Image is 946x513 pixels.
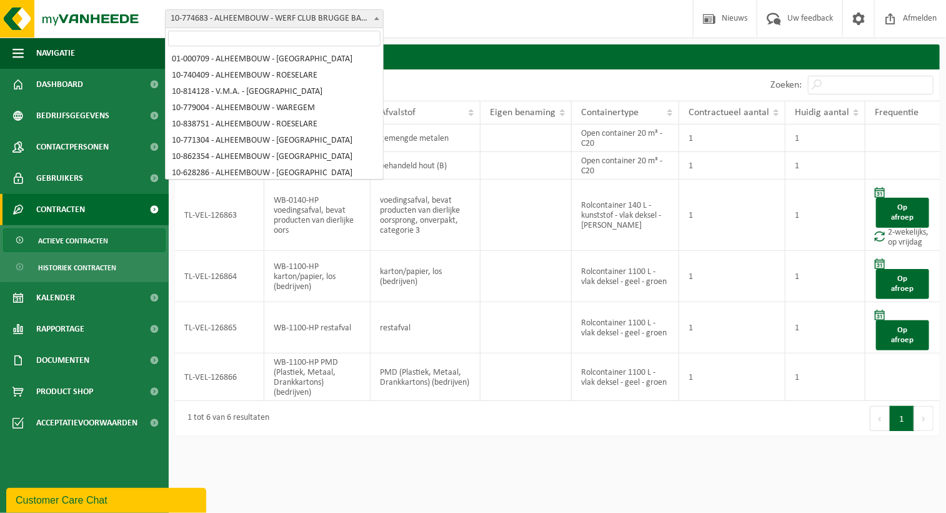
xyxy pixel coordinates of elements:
[181,407,269,430] div: 1 tot 6 van 6 resultaten
[679,152,785,180] td: 1
[785,251,865,302] td: 1
[36,345,89,376] span: Documenten
[770,81,802,91] label: Zoeken:
[168,68,381,84] li: 10-740409 - ALHEEMBOUW - ROESELARE
[36,163,83,194] span: Gebruikers
[795,108,849,118] span: Huidig aantal
[36,313,84,345] span: Rapportage
[572,124,679,152] td: Open container 20 m³ - C20
[371,251,481,302] td: karton/papier, los (bedrijven)
[490,108,555,118] span: Eigen benaming
[36,131,109,163] span: Contactpersonen
[572,251,679,302] td: Rolcontainer 1100 L - vlak deksel - geel - groen
[175,44,940,69] h2: Contracten
[264,353,371,401] td: WB-1100-HP PMD (Plastiek, Metaal, Drankkartons) (bedrijven)
[572,302,679,353] td: Rolcontainer 1100 L - vlak deksel - geel - groen
[876,198,929,228] a: Op afroep
[371,152,481,180] td: behandeld hout (B)
[36,282,75,313] span: Kalender
[36,69,83,100] span: Dashboard
[380,108,416,118] span: Afvalstof
[679,251,785,302] td: 1
[165,9,384,28] span: 10-774683 - ALHEEMBOUW - WERF CLUB BRUGGE BASECAMP KNOKKE - WAB2679 - KNOKKE-HEIST
[168,100,381,116] li: 10-779004 - ALHEEMBOUW - WAREGEM
[875,108,919,118] span: Frequentie
[914,406,934,431] button: Next
[679,124,785,152] td: 1
[876,320,929,350] a: Op afroep
[689,108,769,118] span: Contractueel aantal
[175,180,264,251] td: TL-VEL-126863
[371,353,481,401] td: PMD (Plastiek, Metaal, Drankkartons) (bedrijven)
[785,353,865,401] td: 1
[36,194,85,225] span: Contracten
[264,302,371,353] td: WB-1100-HP restafval
[679,180,785,251] td: 1
[168,165,381,181] li: 10-628286 - ALHEEMBOUW - [GEOGRAPHIC_DATA]
[785,180,865,251] td: 1
[264,180,371,251] td: WB-0140-HP voedingsafval, bevat producten van dierlijke oors
[166,10,383,28] span: 10-774683 - ALHEEMBOUW - WERF CLUB BRUGGE BASECAMP KNOKKE - WAB2679 - KNOKKE-HEIST
[572,180,679,251] td: Rolcontainer 140 L - kunststof - vlak deksel - [PERSON_NAME]
[785,302,865,353] td: 1
[785,124,865,152] td: 1
[168,84,381,100] li: 10-814128 - V.M.A. - [GEOGRAPHIC_DATA]
[679,353,785,401] td: 1
[168,149,381,165] li: 10-862354 - ALHEEMBOUW - [GEOGRAPHIC_DATA]
[38,256,116,280] span: Historiek contracten
[175,251,264,302] td: TL-VEL-126864
[371,302,481,353] td: restafval
[168,133,381,149] li: 10-771304 - ALHEEMBOUW - [GEOGRAPHIC_DATA]
[581,108,639,118] span: Containertype
[572,152,679,180] td: Open container 20 m³ - C20
[3,255,166,279] a: Historiek contracten
[870,406,890,431] button: Previous
[3,228,166,252] a: Actieve contracten
[175,353,264,401] td: TL-VEL-126866
[36,38,75,69] span: Navigatie
[175,302,264,353] td: TL-VEL-126865
[785,152,865,180] td: 1
[371,180,481,251] td: voedingsafval, bevat producten van dierlijke oorsprong, onverpakt, categorie 3
[572,353,679,401] td: Rolcontainer 1100 L - vlak deksel - geel - groen
[36,376,93,407] span: Product Shop
[36,407,137,439] span: Acceptatievoorwaarden
[6,485,209,513] iframe: chat widget
[264,251,371,302] td: WB-1100-HP karton/papier, los (bedrijven)
[36,100,109,131] span: Bedrijfsgegevens
[890,406,914,431] button: 1
[371,124,481,152] td: gemengde metalen
[865,180,940,251] td: 2-wekelijks, op vrijdag
[168,51,381,68] li: 01-000709 - ALHEEMBOUW - [GEOGRAPHIC_DATA]
[876,269,929,299] a: Op afroep
[38,229,108,253] span: Actieve contracten
[679,302,785,353] td: 1
[168,116,381,133] li: 10-838751 - ALHEEMBOUW - ROESELARE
